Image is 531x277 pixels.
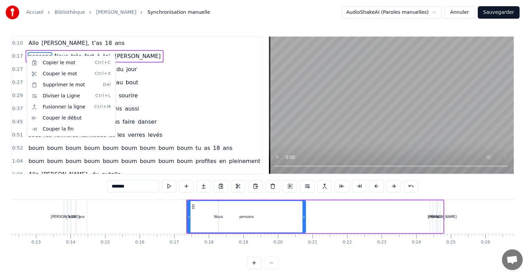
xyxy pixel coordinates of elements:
[29,79,114,90] div: Supprimer le mot
[29,90,114,102] div: Diviser la Ligne
[95,71,111,77] span: Ctrl+X
[29,68,114,79] div: Couper le mot
[29,57,114,68] div: Copier le mot
[94,104,111,110] span: Ctrl+M
[29,124,114,135] div: Couper la fin
[29,102,114,113] div: Fusionner la ligne
[95,60,111,66] span: Ctrl+C
[95,93,111,99] span: Ctrl+L
[29,113,114,124] div: Couper le début
[103,82,111,88] span: Del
